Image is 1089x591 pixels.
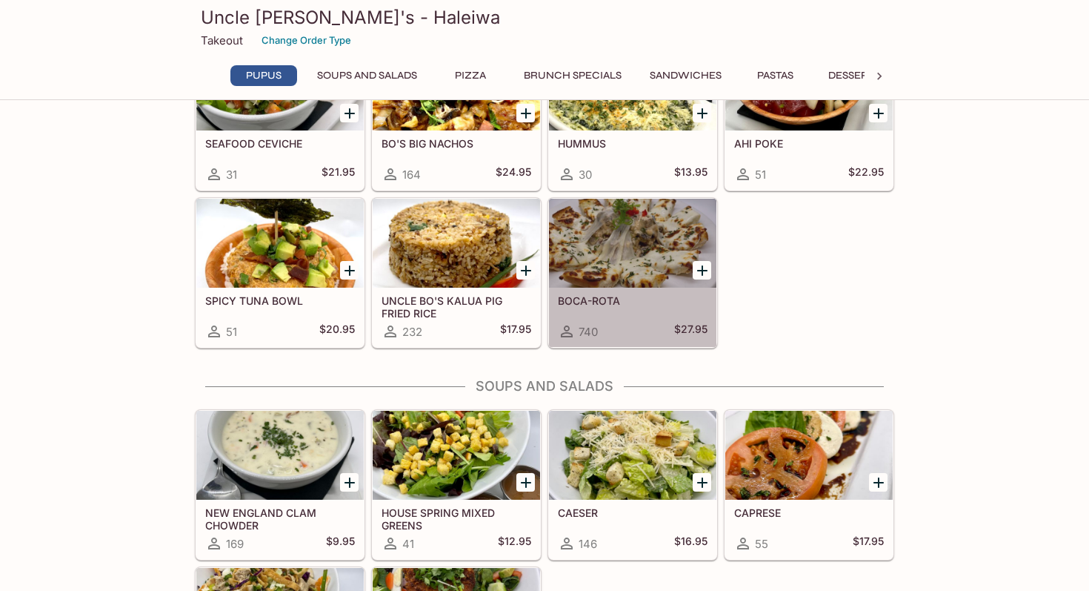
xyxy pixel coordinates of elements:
p: Takeout [201,33,243,47]
div: UNCLE BO'S KALUA PIG FRIED RICE [373,199,540,288]
span: 164 [402,168,421,182]
a: UNCLE BO'S KALUA PIG FRIED RICE232$17.95 [372,198,541,348]
button: Change Order Type [255,29,358,52]
div: BOCA-ROTA [549,199,716,288]
h5: SEAFOOD CEVICHE [205,137,355,150]
button: Add BO'S BIG NACHOS [516,104,535,122]
button: Brunch Specials [516,65,630,86]
div: SEAFOOD CEVICHE [196,42,364,131]
h5: CAESER [558,506,707,519]
button: Desserts [820,65,888,86]
span: 169 [226,537,244,551]
button: Add BOCA-ROTA [693,261,711,280]
button: Add UNCLE BO'S KALUA PIG FRIED RICE [516,261,535,280]
h5: $13.95 [674,165,707,183]
h5: $20.95 [319,323,355,340]
button: Add AHI POKE [869,104,887,122]
div: AHI POKE [725,42,893,131]
h4: Soups and Salads [195,378,894,394]
button: Add HOUSE SPRING MIXED GREENS [516,473,535,492]
span: 51 [755,168,766,182]
span: 146 [579,537,597,551]
span: 740 [579,325,598,339]
div: BO'S BIG NACHOS [373,42,540,131]
button: Add CAESER [693,473,711,492]
div: CAESER [549,411,716,500]
span: 30 [579,168,592,182]
h3: Uncle [PERSON_NAME]'s - Haleiwa [201,6,888,29]
h5: BO'S BIG NACHOS [382,137,531,150]
a: SEAFOOD CEVICHE31$21.95 [196,41,364,191]
h5: $12.95 [498,535,531,552]
a: HUMMUS30$13.95 [548,41,717,191]
a: CAESER146$16.95 [548,410,717,560]
h5: NEW ENGLAND CLAM CHOWDER [205,506,355,531]
h5: AHI POKE [734,137,884,150]
a: SPICY TUNA BOWL51$20.95 [196,198,364,348]
button: Soups and Salads [309,65,425,86]
span: 31 [226,168,237,182]
a: AHI POKE51$22.95 [725,41,893,191]
span: 41 [402,537,414,551]
button: Add NEW ENGLAND CLAM CHOWDER [340,473,359,492]
h5: $16.95 [674,535,707,552]
h5: $27.95 [674,323,707,340]
a: CAPRESE55$17.95 [725,410,893,560]
span: 232 [402,325,422,339]
h5: $9.95 [326,535,355,552]
div: CAPRESE [725,411,893,500]
h5: HOUSE SPRING MIXED GREENS [382,506,531,531]
h5: HUMMUS [558,137,707,150]
h5: $24.95 [496,165,531,183]
button: Add CAPRESE [869,473,887,492]
h5: $17.95 [500,323,531,340]
a: HOUSE SPRING MIXED GREENS41$12.95 [372,410,541,560]
button: Pupus [230,65,297,86]
h5: BOCA-ROTA [558,294,707,307]
h5: UNCLE BO'S KALUA PIG FRIED RICE [382,294,531,319]
button: Sandwiches [642,65,730,86]
a: NEW ENGLAND CLAM CHOWDER169$9.95 [196,410,364,560]
h5: CAPRESE [734,506,884,519]
div: SPICY TUNA BOWL [196,199,364,288]
button: Pastas [742,65,808,86]
div: HOUSE SPRING MIXED GREENS [373,411,540,500]
button: Pizza [437,65,504,86]
span: 51 [226,325,237,339]
a: BO'S BIG NACHOS164$24.95 [372,41,541,191]
h5: $17.95 [853,535,884,552]
button: Add SPICY TUNA BOWL [340,261,359,280]
h5: SPICY TUNA BOWL [205,294,355,307]
h5: $21.95 [322,165,355,183]
h5: $22.95 [848,165,884,183]
div: HUMMUS [549,42,716,131]
button: Add SEAFOOD CEVICHE [340,104,359,122]
button: Add HUMMUS [693,104,711,122]
a: BOCA-ROTA740$27.95 [548,198,717,348]
span: 55 [755,537,768,551]
div: NEW ENGLAND CLAM CHOWDER [196,411,364,500]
